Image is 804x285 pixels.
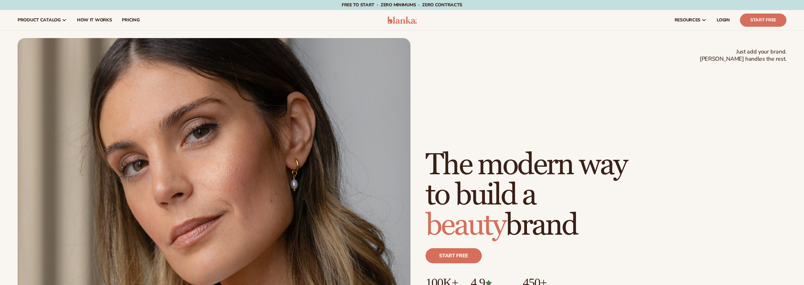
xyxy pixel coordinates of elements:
a: pricing [117,10,144,30]
span: beauty [426,207,505,244]
span: pricing [122,18,139,23]
a: How It Works [72,10,117,30]
a: product catalog [13,10,72,30]
span: Free to start · ZERO minimums · ZERO contracts [342,2,462,8]
h1: The modern way to build a brand [426,150,627,241]
a: resources [670,10,712,30]
span: product catalog [18,18,61,23]
a: Start Free [740,14,786,27]
span: resources [675,18,700,23]
img: logo [387,16,417,24]
span: LOGIN [717,18,730,23]
span: Just add your brand. [PERSON_NAME] handles the rest. [700,48,786,63]
a: LOGIN [712,10,735,30]
span: How It Works [77,18,112,23]
a: Start free [426,248,482,263]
